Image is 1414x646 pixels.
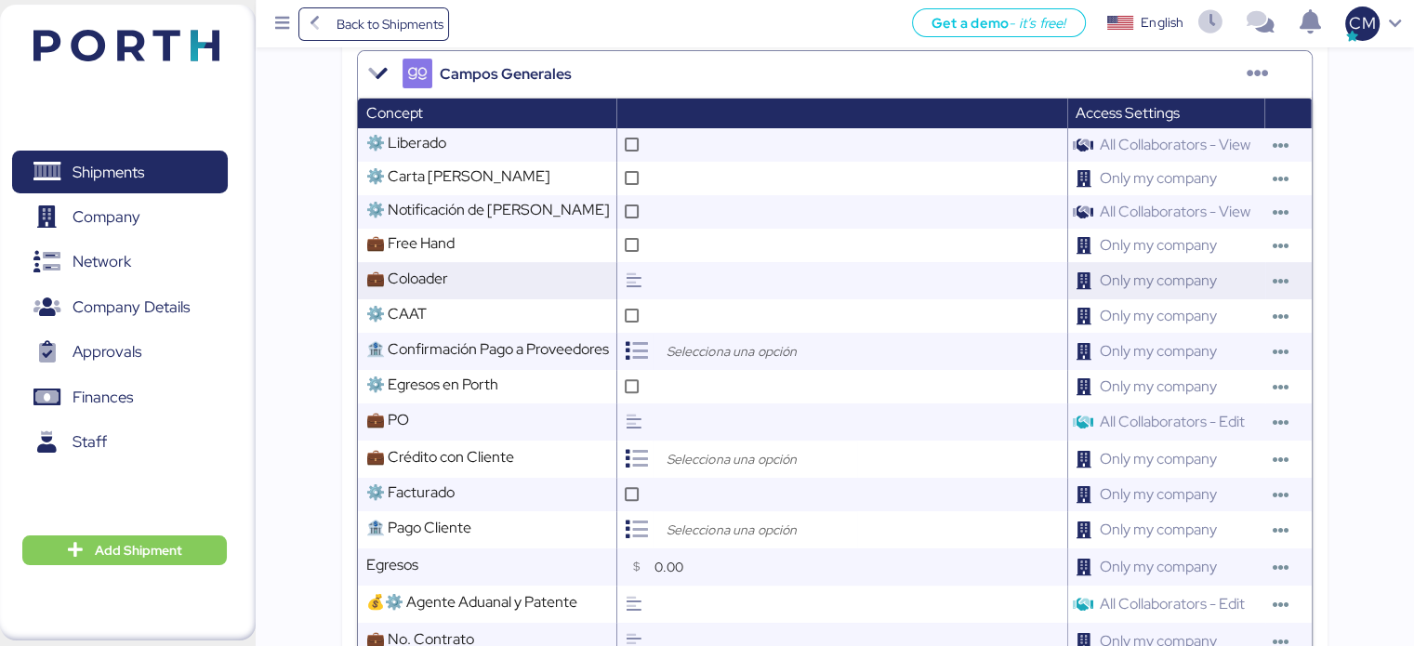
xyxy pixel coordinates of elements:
[73,204,140,231] span: Company
[1092,263,1224,297] span: Only my company
[1092,228,1224,262] span: Only my company
[12,376,228,419] a: Finances
[12,286,228,329] a: Company Details
[12,331,228,374] a: Approvals
[365,447,513,467] span: 💼 Crédito con Cliente
[632,557,639,578] span: $
[1092,161,1224,195] span: Only my company
[365,592,576,612] span: 💰⚙️ Agente Aduanal y Patente
[73,428,107,455] span: Staff
[365,304,426,323] span: ⚙️ CAAT
[365,518,470,537] span: 🏦 Pago Cliente
[1092,442,1224,476] span: Only my company
[95,539,182,561] span: Add Shipment
[1092,194,1258,229] span: All Collaborators - View
[12,421,228,464] a: Staff
[365,339,608,359] span: 🏦 Confirmación Pago a Proveedores
[662,448,857,470] input: Selecciona una opción
[73,248,131,275] span: Network
[73,338,141,365] span: Approvals
[1092,512,1224,547] span: Only my company
[73,159,144,186] span: Shipments
[73,294,190,321] span: Company Details
[365,482,454,502] span: ⚙️ Facturado
[625,551,646,583] button: $
[365,555,417,574] span: Egresos
[365,166,549,186] span: ⚙️ Carta [PERSON_NAME]
[12,151,228,193] a: Shipments
[1092,298,1224,333] span: Only my company
[1092,587,1252,621] span: All Collaborators - Edit
[1092,369,1224,403] span: Only my company
[1092,334,1224,368] span: Only my company
[73,384,133,411] span: Finances
[440,63,572,86] span: Campos Generales
[336,13,443,35] span: Back to Shipments
[298,7,450,41] a: Back to Shipments
[1349,11,1375,35] span: CM
[365,233,454,253] span: 💼 Free Hand
[365,410,408,429] span: 💼 PO
[1092,549,1224,584] span: Only my company
[1092,477,1224,511] span: Only my company
[365,133,445,152] span: ⚙️ Liberado
[1076,103,1180,123] span: Access Settings
[267,8,298,40] button: Menu
[22,535,227,565] button: Add Shipment
[12,196,228,239] a: Company
[12,241,228,283] a: Network
[365,200,609,219] span: ⚙️ Notificación de [PERSON_NAME]
[662,519,857,541] input: Selecciona una opción
[1092,127,1258,162] span: All Collaborators - View
[365,375,497,394] span: ⚙️ Egresos en Porth
[654,548,1066,586] input: $
[1092,404,1252,439] span: All Collaborators - Edit
[662,340,857,363] input: Selecciona una opción
[365,269,447,288] span: 💼 Coloader
[1141,13,1183,33] div: English
[365,103,422,123] span: Concept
